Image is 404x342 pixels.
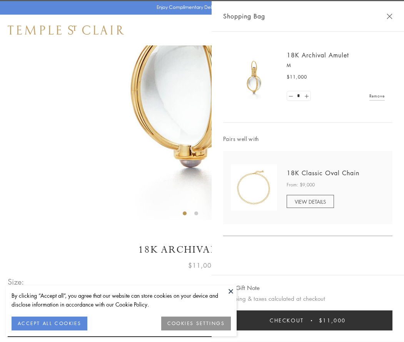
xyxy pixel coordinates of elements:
[8,25,124,35] img: Temple St. Clair
[287,62,385,69] p: M
[302,91,310,101] a: Set quantity to 2
[231,164,277,211] img: N88865-OV18
[369,92,385,100] a: Remove
[223,294,392,303] p: Shipping & taxes calculated at checkout
[161,317,231,330] button: COOKIES SETTINGS
[223,310,392,330] button: Checkout $11,000
[223,134,392,143] span: Pairs well with
[188,260,216,270] span: $11,000
[287,51,349,59] a: 18K Archival Amulet
[157,3,244,11] p: Enjoy Complimentary Delivery & Returns
[387,13,392,19] button: Close Shopping Bag
[12,317,87,330] button: ACCEPT ALL COOKIES
[231,54,277,100] img: 18K Archival Amulet
[287,195,334,208] a: VIEW DETAILS
[223,11,265,21] span: Shopping Bag
[8,275,25,288] span: Size:
[287,169,359,177] a: 18K Classic Oval Chain
[223,283,260,293] button: Add Gift Note
[287,181,315,189] span: From: $9,000
[319,316,346,325] span: $11,000
[295,198,326,205] span: VIEW DETAILS
[8,243,396,256] h1: 18K Archival Amulet
[270,316,304,325] span: Checkout
[287,91,295,101] a: Set quantity to 0
[12,291,231,309] div: By clicking “Accept all”, you agree that our website can store cookies on your device and disclos...
[287,73,307,81] span: $11,000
